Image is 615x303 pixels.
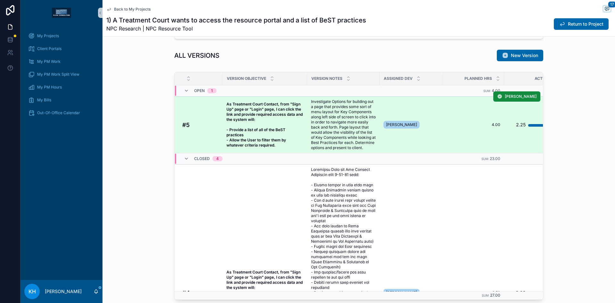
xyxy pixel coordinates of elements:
[383,288,439,298] a: [PERSON_NAME]
[447,122,500,127] a: 4.00
[516,286,526,299] div: 8.00
[384,76,413,81] span: Assigned Dev
[52,8,71,18] img: App logo
[24,30,99,42] a: My Projects
[568,21,603,27] span: Return to Project
[490,156,500,161] span: 23.00
[511,52,538,59] span: New Version
[554,18,609,30] button: Return to Project
[194,88,205,93] span: Open
[182,289,219,297] a: #4
[37,72,79,77] span: My PM Work Split View
[37,46,61,51] span: Client Portals
[603,5,611,13] button: 17
[481,157,488,161] small: Sum
[504,118,564,131] a: 2.25
[497,50,543,61] button: New Version
[216,156,219,161] div: 4
[386,290,417,295] span: [PERSON_NAME]
[37,85,62,90] span: My PM Hours
[386,122,417,127] span: [PERSON_NAME]
[482,294,489,297] small: Sum
[516,118,526,131] div: 2.25
[20,26,102,127] div: scrollable content
[37,97,51,103] span: My Bills
[211,88,213,93] div: 1
[493,91,540,102] button: [PERSON_NAME]
[174,51,219,60] h1: ALL VERSIONS
[182,121,219,129] a: #5
[37,33,59,38] span: My Projects
[194,156,210,161] span: Closed
[483,89,490,93] small: Sum
[106,7,151,12] a: Back to My Projects
[447,290,500,295] a: 8.50
[37,110,80,115] span: Out-Of-Office Calendar
[106,25,366,32] span: NPC Research | NPC Resource Tool
[226,102,303,148] a: As Treatment Court Contact, from "Sign Up" page or "Login" page, I can click the link and provide...
[24,107,99,119] a: Out-Of-Office Calendar
[24,43,99,55] a: Client Portals
[227,76,266,81] span: Version Objective
[504,286,564,299] a: 8.00
[464,76,492,81] span: Planned Hrs
[490,293,500,298] span: 27.00
[226,102,304,147] strong: As Treatment Court Contact, from "Sign Up" page or "Login" page, I can click the link and provide...
[311,99,376,150] a: Investigate Options for building out a page that provides some sort of menu layout for Key Compon...
[24,81,99,93] a: My PM Hours
[492,88,500,93] span: 4.00
[311,76,342,81] span: Version Notes
[383,120,439,130] a: [PERSON_NAME]
[24,56,99,67] a: My PM Work
[45,288,82,295] p: [PERSON_NAME]
[37,59,61,64] span: My PM Work
[505,94,537,99] span: [PERSON_NAME]
[24,69,99,80] a: My PM Work Split View
[106,16,366,25] h1: 1) A Treatment Court wants to access the resource portal and a list of BeST practices
[29,288,36,295] span: KH
[24,94,99,106] a: My Bills
[114,7,151,12] span: Back to My Projects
